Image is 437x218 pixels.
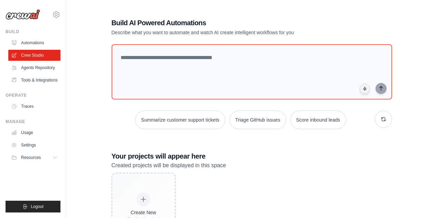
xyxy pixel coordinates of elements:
[135,111,225,129] button: Summarize customer support tickets
[112,29,344,36] p: Describe what you want to automate and watch AI create intelligent workflows for you
[112,151,392,161] h3: Your projects will appear here
[375,111,392,128] button: Get new suggestions
[112,18,344,28] h1: Build AI Powered Automations
[229,111,286,129] button: Triage GitHub issues
[8,140,60,151] a: Settings
[8,101,60,112] a: Traces
[6,119,60,124] div: Manage
[8,62,60,73] a: Agents Repository
[8,152,60,163] button: Resources
[6,9,40,20] img: Logo
[127,209,160,216] div: Create New
[31,204,44,209] span: Logout
[8,50,60,61] a: Crew Studio
[21,155,41,160] span: Resources
[290,111,346,129] button: Score inbound leads
[8,75,60,86] a: Tools & Integrations
[6,29,60,35] div: Build
[6,93,60,98] div: Operate
[8,37,60,48] a: Automations
[6,201,60,212] button: Logout
[360,84,370,94] button: Click to speak your automation idea
[8,127,60,138] a: Usage
[112,161,392,170] p: Created projects will be displayed in this space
